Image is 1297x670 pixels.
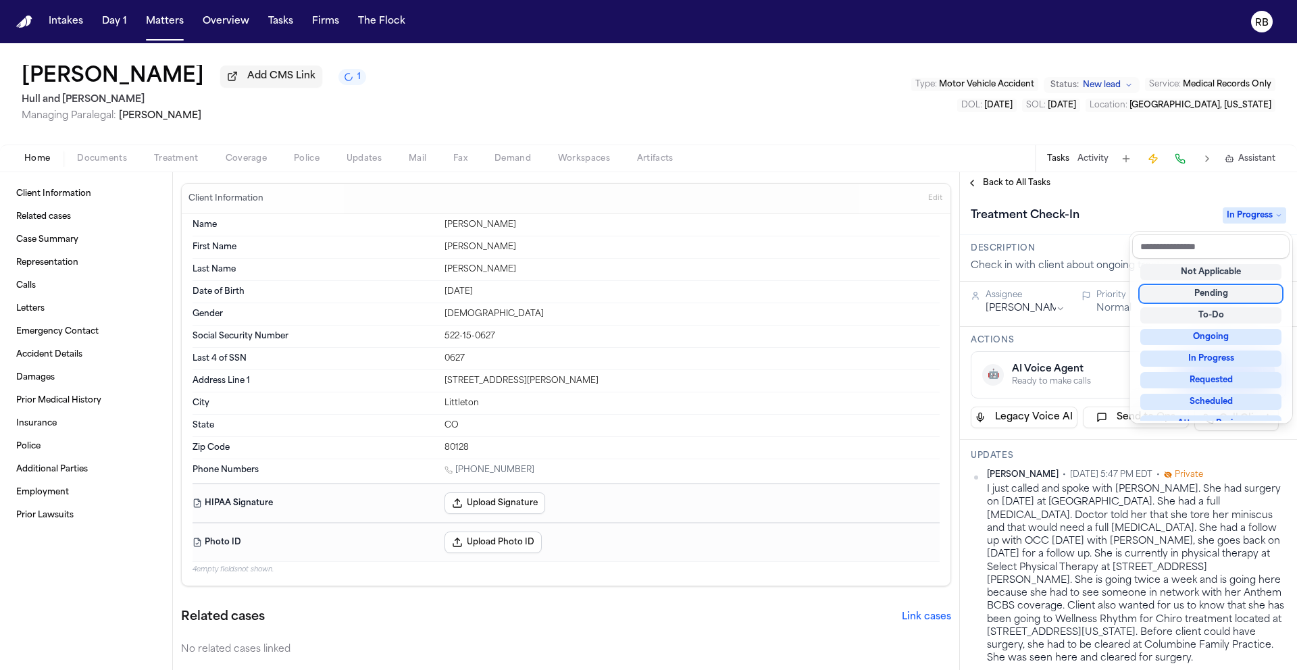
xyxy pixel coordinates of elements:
[1140,329,1281,345] div: Ongoing
[1140,307,1281,324] div: To-Do
[1140,286,1281,302] div: Pending
[1223,207,1286,224] span: In Progress
[1140,394,1281,410] div: Scheduled
[1140,415,1281,432] div: Attorney Review
[1140,351,1281,367] div: In Progress
[1140,372,1281,388] div: Requested
[1140,264,1281,280] div: Not Applicable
